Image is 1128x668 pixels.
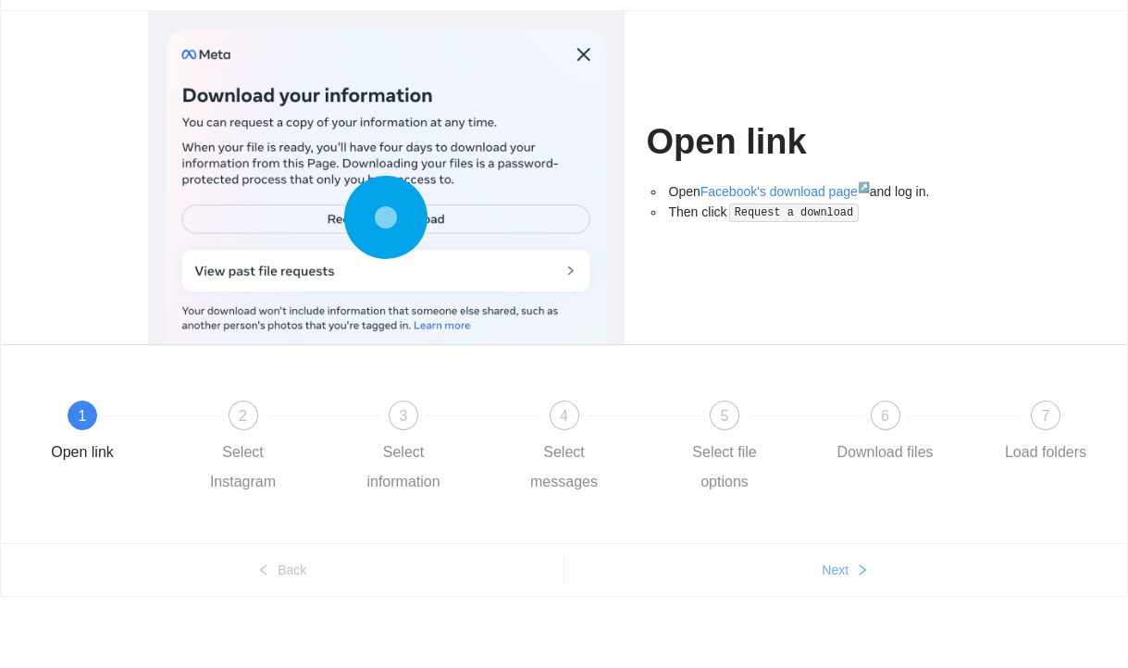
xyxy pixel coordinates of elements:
[700,184,870,199] a: Facebook's download page↗
[239,408,247,424] span: 2
[560,408,568,424] span: 4
[1,555,564,585] button: leftBack
[400,408,408,424] span: 3
[190,401,351,497] div: 2Select Instagram
[881,408,889,424] span: 6
[511,401,672,497] div: 4Select messages
[832,401,993,467] div: 6Download files
[856,563,869,578] span: right
[729,204,859,222] code: Request a download
[511,438,618,497] div: Select messages
[665,181,981,202] li: Open and log in.
[564,555,1128,585] button: Nextright
[671,438,778,497] div: Select file options
[858,181,870,192] sup: ↗
[190,438,297,497] div: Select Instagram
[992,401,1099,467] div: 7Load folders
[1005,438,1086,467] div: Load folders
[671,401,832,497] div: 5Select file options
[350,438,457,497] div: Select information
[51,438,114,467] div: Open link
[29,401,190,467] div: 1Open link
[721,408,729,424] span: 5
[647,120,981,164] h1: Open link
[1042,408,1050,424] span: 7
[350,401,511,497] div: 3Select information
[79,408,87,424] span: 1
[822,560,849,580] span: Next
[837,438,933,467] div: Download files
[665,202,981,223] li: Then click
